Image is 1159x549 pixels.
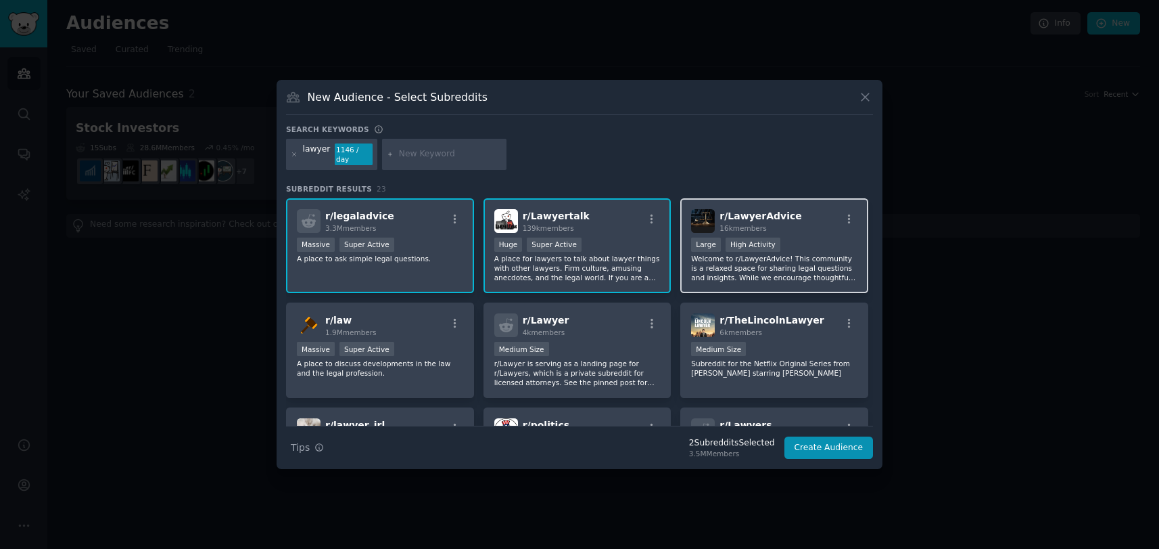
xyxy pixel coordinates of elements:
img: politics [494,418,518,442]
div: Massive [297,342,335,356]
p: Welcome to r/LawyerAdvice! This community is a relaxed space for sharing legal questions and insi... [691,254,857,282]
span: 3.3M members [325,224,377,232]
p: Subreddit for the Netflix Original Series from [PERSON_NAME] starring [PERSON_NAME] [691,359,857,378]
p: A place to ask simple legal questions. [297,254,463,263]
span: r/ Lawyers [719,420,772,431]
div: Medium Size [494,342,549,356]
p: r/Lawyer is serving as a landing page for r/Lawyers, which is a private subreddit for licensed at... [494,359,661,387]
p: A place to discuss developments in the law and the legal profession. [297,359,463,378]
span: r/ TheLincolnLawyer [719,315,824,326]
div: 2 Subreddit s Selected [689,437,775,449]
div: lawyer [303,144,331,165]
button: Create Audience [784,437,874,460]
h3: New Audience - Select Subreddits [308,90,488,104]
span: r/ LawyerAdvice [719,211,801,221]
p: A place for lawyers to talk about lawyer things with other lawyers. Firm culture, amusing anecdot... [494,254,661,282]
div: 3.5M Members [689,449,775,458]
div: Super Active [527,238,582,252]
span: 16k members [719,224,766,232]
div: Super Active [339,342,394,356]
button: Tips [286,436,329,460]
div: Large [691,238,721,252]
img: TheLincolnLawyer [691,313,715,337]
span: 23 [377,185,386,193]
img: law [297,313,321,337]
input: New Keyword [399,148,502,160]
span: 4k members [523,328,565,336]
h3: Search keywords [286,125,369,134]
img: LawyerAdvice [691,209,715,233]
span: 139k members [523,224,574,232]
span: Subreddit Results [286,184,372,194]
div: Massive [297,238,335,252]
span: Tips [291,441,310,455]
div: 1146 / day [335,144,373,165]
span: r/ law [325,315,352,326]
span: r/ politics [523,420,569,431]
div: Huge [494,238,523,252]
img: lawyer_irl [297,418,321,442]
span: r/ Lawyer [523,315,569,326]
span: r/ lawyer_irl [325,420,385,431]
span: r/ Lawyertalk [523,211,590,221]
span: r/ legaladvice [325,211,394,221]
div: High Activity [726,238,780,252]
span: 1.9M members [325,328,377,336]
img: Lawyertalk [494,209,518,233]
span: 6k members [719,328,762,336]
div: Super Active [339,238,394,252]
div: Medium Size [691,342,746,356]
